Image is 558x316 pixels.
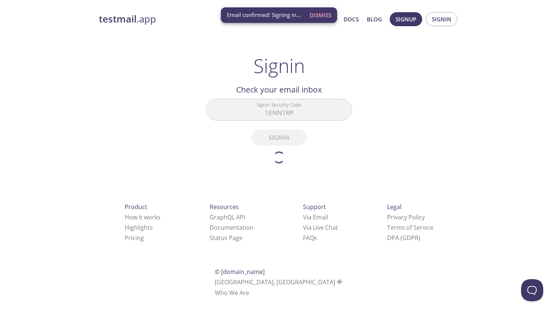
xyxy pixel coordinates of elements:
[215,289,249,297] a: Who We Are
[303,213,328,221] a: Via Email
[206,83,352,96] h2: Check your email inbox
[125,223,153,232] a: Highlights
[210,213,245,221] a: GraphQL API
[210,203,239,211] span: Resources
[227,11,301,19] span: Email confirmed! Signing in...
[314,234,317,242] span: s
[387,213,425,221] a: Privacy Policy
[210,223,254,232] a: Documentation
[367,14,382,24] a: Blog
[215,278,344,286] span: [GEOGRAPHIC_DATA], [GEOGRAPHIC_DATA]
[396,14,416,24] span: Signup
[344,14,359,24] a: Docs
[125,234,144,242] a: Pricing
[387,203,402,211] span: Legal
[99,13,137,25] strong: testmail
[432,14,451,24] span: Signin
[303,234,317,242] a: FAQ
[99,13,272,25] a: testmail.app
[303,203,326,211] span: Support
[210,234,242,242] a: Status Page
[125,213,161,221] a: How it works
[125,203,147,211] span: Product
[387,223,433,232] a: Terms of Service
[307,8,334,22] button: Dismiss
[303,223,338,232] a: Via Live Chat
[521,279,543,301] iframe: Help Scout Beacon - Open
[215,268,265,276] span: © [DOMAIN_NAME]
[387,234,420,242] a: DPA (GDPR)
[426,12,457,26] button: Signin
[390,12,422,26] button: Signup
[254,55,305,77] h1: Signin
[310,10,331,20] span: Dismiss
